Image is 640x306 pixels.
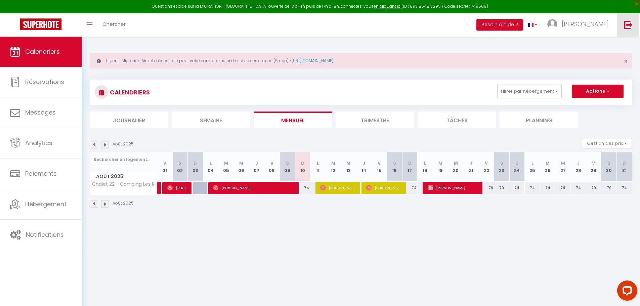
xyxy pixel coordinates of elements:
[494,182,510,194] div: 79
[586,182,601,194] div: 79
[547,19,557,29] img: ...
[210,160,212,166] abbr: L
[362,160,365,166] abbr: J
[479,182,494,194] div: 79
[542,13,617,37] a: ... [PERSON_NAME]
[402,152,418,182] th: 17
[366,181,402,194] span: [PERSON_NAME]
[280,152,295,182] th: 09
[607,160,610,166] abbr: S
[612,278,640,306] iframe: LiveChat chat widget
[331,160,335,166] abbr: M
[448,152,464,182] th: 20
[577,160,580,166] abbr: J
[26,230,64,239] span: Notifications
[418,152,433,182] th: 18
[616,182,632,194] div: 74
[623,160,626,166] abbr: D
[172,152,188,182] th: 02
[494,152,510,182] th: 23
[476,19,523,31] button: Besoin d'aide ?
[25,47,60,56] span: Calendriers
[270,160,273,166] abbr: V
[555,182,571,194] div: 74
[546,160,550,166] abbr: M
[233,152,249,182] th: 06
[387,152,402,182] th: 16
[188,152,203,182] th: 03
[25,169,57,178] span: Paiements
[485,160,488,166] abbr: V
[336,112,414,128] li: Trimestre
[525,152,540,182] th: 25
[255,160,258,166] abbr: J
[500,160,503,166] abbr: S
[463,152,479,182] th: 21
[372,152,387,182] th: 15
[571,182,586,194] div: 74
[310,152,326,182] th: 11
[572,85,624,98] button: Actions
[616,152,632,182] th: 31
[218,152,234,182] th: 05
[25,108,56,117] span: Messages
[555,152,571,182] th: 27
[531,160,534,166] abbr: L
[25,78,64,86] span: Réservations
[525,182,540,194] div: 74
[356,152,372,182] th: 14
[97,13,131,37] a: Chercher
[582,138,632,148] button: Gestion des prix
[113,200,134,207] p: Août 2025
[194,160,197,166] abbr: D
[393,160,396,166] abbr: S
[624,20,633,29] img: logout
[438,160,442,166] abbr: M
[428,181,479,194] span: [PERSON_NAME]
[341,152,356,182] th: 13
[102,20,126,28] span: Chercher
[286,160,289,166] abbr: S
[317,160,319,166] abbr: L
[346,160,350,166] abbr: M
[470,160,472,166] abbr: J
[90,112,168,128] li: Journalier
[213,181,295,194] span: [PERSON_NAME]
[254,112,332,128] li: Mensuel
[592,160,595,166] abbr: V
[479,152,494,182] th: 22
[326,152,341,182] th: 12
[509,152,525,182] th: 24
[561,160,565,166] abbr: M
[178,160,181,166] abbr: S
[601,182,617,194] div: 79
[454,160,458,166] abbr: M
[601,152,617,182] th: 30
[562,20,609,28] span: [PERSON_NAME]
[157,152,173,182] th: 01
[25,139,52,147] span: Analytics
[295,152,310,182] th: 10
[320,181,356,194] span: [PERSON_NAME]
[91,182,158,187] span: Chalet 22 - Camping Les Robinsons du Lac
[418,112,496,128] li: Tâches
[540,182,555,194] div: 74
[540,152,555,182] th: 26
[163,160,166,166] abbr: V
[203,152,218,182] th: 04
[624,58,628,64] button: Close
[172,112,250,128] li: Semaine
[571,152,586,182] th: 28
[113,141,134,147] p: Août 2025
[108,85,150,100] h3: CALENDRIERS
[624,57,628,65] span: ×
[295,182,310,194] div: 74
[515,160,519,166] abbr: D
[424,160,426,166] abbr: L
[167,181,188,194] span: [PERSON_NAME]
[402,182,418,194] div: 74
[292,58,333,63] a: [URL][DOMAIN_NAME]
[374,3,401,9] a: en cliquant ici
[20,18,61,30] img: Super Booking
